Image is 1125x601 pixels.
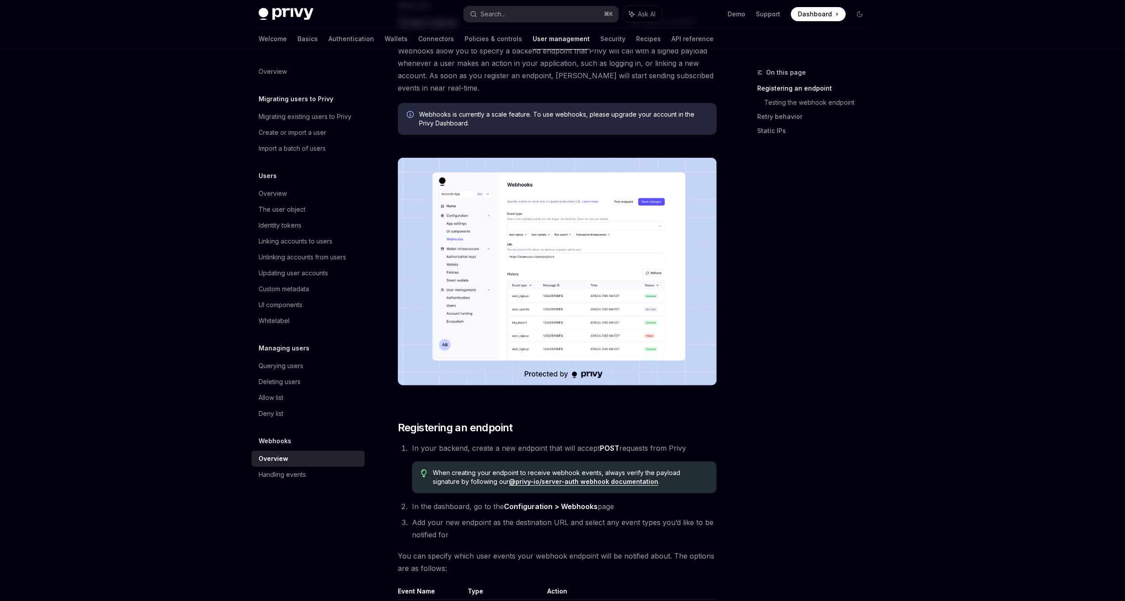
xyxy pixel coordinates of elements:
div: Unlinking accounts from users [259,252,346,262]
strong: POST [600,444,619,453]
a: Registering an endpoint [757,81,874,95]
a: Wallets [385,28,408,49]
span: On this page [766,67,806,78]
div: Querying users [259,361,303,371]
div: The user object [259,204,305,215]
a: Basics [297,28,318,49]
div: Overview [259,66,287,77]
a: Retry behavior [757,110,874,124]
a: Linking accounts to users [252,233,365,249]
a: Querying users [252,358,365,374]
img: dark logo [259,8,313,20]
a: Connectors [418,28,454,49]
div: Updating user accounts [259,268,328,278]
div: Search... [481,9,505,19]
img: images/Webhooks.png [398,158,717,385]
th: Event Name [398,587,464,600]
div: Allow list [259,392,283,403]
span: Add your new endpoint as the destination URL and select any event types you’d like to be notified... [412,518,713,539]
a: Create or import a user [252,125,365,141]
a: UI components [252,297,365,313]
a: Authentication [328,28,374,49]
div: Linking accounts to users [259,236,332,247]
span: In your backend, create a new endpoint that will accept requests from Privy [412,444,686,453]
a: Custom metadata [252,281,365,297]
div: UI components [259,300,302,310]
span: You can specify which user events your webhook endpoint will be notified about. The options are a... [398,550,717,574]
div: Import a batch of users [259,143,326,154]
div: Deleting users [259,377,301,387]
a: Policies & controls [465,28,522,49]
svg: Tip [421,469,427,477]
h5: Migrating users to Privy [259,94,333,104]
div: Deny list [259,408,283,419]
a: Deleting users [252,374,365,390]
a: Support [756,10,780,19]
button: Toggle dark mode [853,7,867,21]
span: Ask AI [638,10,656,19]
a: Overview [252,451,365,467]
span: Dashboard [798,10,832,19]
div: Handling events [259,469,306,480]
a: Welcome [259,28,287,49]
a: The user object [252,202,365,217]
button: Ask AI [623,6,662,22]
a: Handling events [252,467,365,483]
a: Static IPs [757,124,874,138]
div: Overview [259,453,288,464]
a: Identity tokens [252,217,365,233]
a: Overview [252,64,365,80]
div: Overview [259,188,287,199]
a: Migrating existing users to Privy [252,109,365,125]
a: Import a batch of users [252,141,365,156]
a: Dashboard [791,7,846,21]
span: In the dashboard, go to the page [412,502,614,511]
a: Deny list [252,406,365,422]
a: Overview [252,186,365,202]
th: Type [464,587,544,600]
svg: Info [407,111,416,120]
h5: Users [259,171,277,181]
a: Demo [728,10,745,19]
a: API reference [671,28,713,49]
strong: Configuration > Webhooks [504,502,598,511]
a: Security [600,28,625,49]
a: Allow list [252,390,365,406]
a: Updating user accounts [252,265,365,281]
div: Custom metadata [259,284,309,294]
div: Migrating existing users to Privy [259,111,351,122]
a: @privy-io/server-auth webhook documentation [509,478,658,486]
span: Webhooks allow you to specify a backend endpoint that Privy will call with a signed payload whene... [398,45,717,94]
h5: Webhooks [259,436,291,446]
div: Whitelabel [259,316,290,326]
span: Registering an endpoint [398,421,513,435]
span: ⌘ K [604,11,613,18]
a: Testing the webhook endpoint [764,95,874,110]
div: Create or import a user [259,127,326,138]
a: Recipes [636,28,661,49]
a: User management [533,28,590,49]
span: When creating your endpoint to receive webhook events, always verify the payload signature by fol... [433,468,707,486]
a: Whitelabel [252,313,365,329]
div: Identity tokens [259,220,301,231]
button: Search...⌘K [464,6,618,22]
a: Unlinking accounts from users [252,249,365,265]
th: Action [544,587,717,600]
span: Webhooks is currently a scale feature. To use webhooks, please upgrade your account in the Privy ... [419,110,708,128]
h5: Managing users [259,343,309,354]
